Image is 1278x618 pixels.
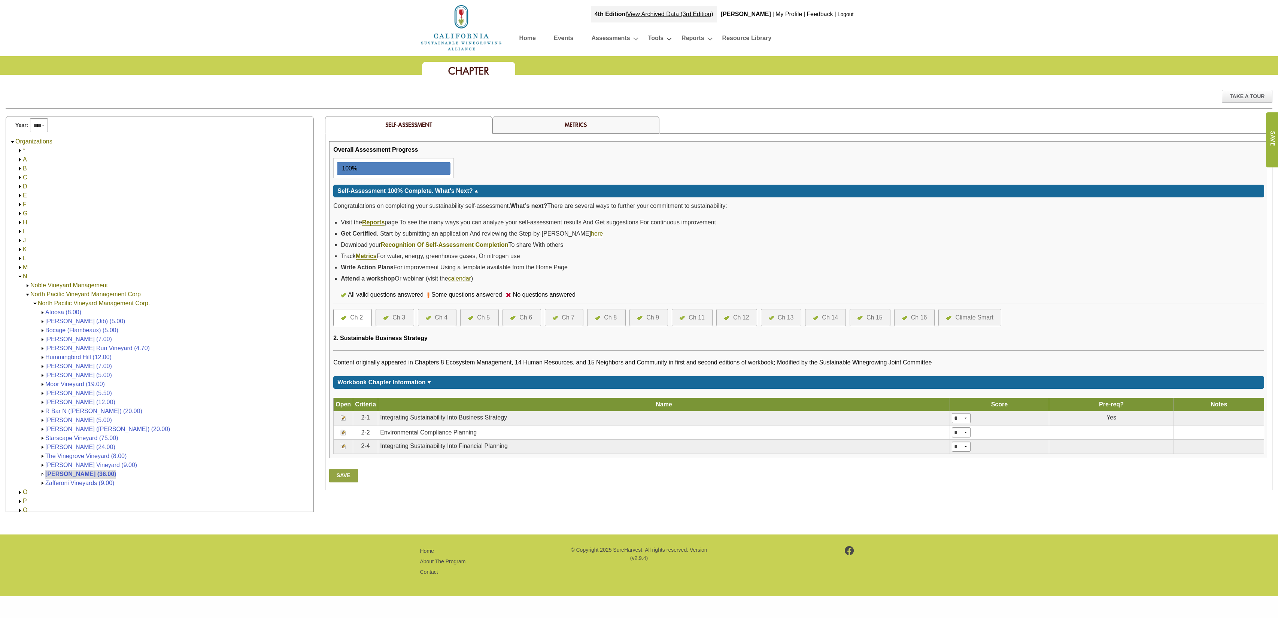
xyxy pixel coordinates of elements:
img: icon-all-questions-answered.png [902,316,907,320]
img: icon-all-questions-answered.png [341,316,346,320]
a: Ch 11 [680,313,705,322]
div: Ch 7 [562,313,574,322]
a: North Pacific Vineyard Management Corp. [38,300,150,306]
b: [PERSON_NAME] [721,11,771,17]
div: | [591,6,717,22]
a: J [23,237,26,243]
a: Ch 9 [637,313,660,322]
img: Expand K [17,247,23,252]
td: Integrating Sustainability Into Business Strategy [378,411,950,425]
img: Expand Beeson (Jib) (5.00) [40,319,45,324]
a: Save [329,469,358,482]
div: Ch 8 [604,313,617,322]
a: Organizations [15,138,52,145]
a: A [23,156,27,163]
a: L [23,255,26,261]
span: Chapter [448,64,489,78]
div: | [803,6,806,22]
img: Expand G [17,211,23,216]
li: For improvement Using a template available from the Home Page [341,262,1264,273]
div: Ch 2 [350,313,363,322]
a: Ch 8 [595,313,618,322]
a: Ch 4 [426,313,449,322]
a: Ch 15 [857,313,883,322]
div: | [834,6,837,22]
a: Reports [682,33,704,46]
img: Expand J [17,238,23,243]
a: Home [420,548,434,554]
a: D [23,183,27,190]
img: Expand O [17,490,23,495]
img: Collapse North Pacific Vineyard Management Corp. [32,301,38,306]
img: Expand Harris (7.00) [40,337,45,342]
a: Ch 16 [902,313,927,322]
a: I [23,228,24,234]
a: calendar [448,275,471,282]
strong: 4th Edition [595,11,626,17]
a: Noble Vineyard Management [30,282,108,288]
img: Expand B [17,166,23,172]
span: 2. Sustainable Business Strategy [333,335,428,341]
img: icon-all-questions-answered.png [813,316,818,320]
div: Ch 5 [477,313,490,322]
img: Expand Q [17,508,23,513]
th: Pre-req? [1049,398,1174,411]
div: Click for more or less content [333,376,1264,389]
img: Expand Bocage (Flambeaux) (5.00) [40,328,45,333]
a: [PERSON_NAME] (7.00) [45,336,112,342]
a: N [23,273,27,279]
a: Moor Vineyard (19.00) [45,381,105,387]
a: [PERSON_NAME] Vineyard (9.00) [45,462,137,468]
a: Ch 7 [553,313,576,322]
a: Atoosa (8.00) [45,309,81,315]
img: icon-all-questions-answered.png [857,316,863,320]
a: here [591,230,603,237]
img: icon-all-questions-answered.png [553,316,558,320]
img: icon-all-questions-answered.png [946,316,951,320]
a: Resource Library [722,33,772,46]
a: Starscape Vineyard (75.00) [45,435,118,441]
th: Open [334,398,353,411]
img: icon-all-questions-answered.png [769,316,774,320]
span: Self-Assessment 100% Complete. What's Next? [337,188,473,194]
img: sort_arrow_down.gif [427,381,431,384]
a: [PERSON_NAME] (Jib) (5.00) [45,318,125,324]
a: Metrics [356,253,377,260]
img: icon-all-questions-answered.png [510,316,516,320]
div: Ch 16 [911,313,927,322]
img: icon-all-questions-answered.png [595,316,600,320]
a: Ch 12 [724,313,749,322]
a: G [23,210,27,216]
a: Reports [362,219,385,226]
img: Expand Starscape Vineyard (75.00) [40,436,45,441]
li: Or webinar (visit the ) [341,273,1264,284]
strong: Write Action Plans [341,264,393,270]
a: Events [554,33,573,46]
strong: Attend a workshop [341,275,395,282]
a: [PERSON_NAME] (24.00) [45,444,115,450]
img: Collapse Organizations [10,139,15,145]
div: All valid questions answered [346,290,427,299]
img: sort_arrow_up.gif [474,190,478,193]
img: Expand Atoosa (8.00) [40,310,45,315]
img: Collapse N [17,274,23,279]
div: Ch 15 [866,313,883,322]
a: [PERSON_NAME] (7.00) [45,363,112,369]
a: Climate Smart [946,313,993,322]
li: Track For water, energy, greenhouse gases, Or nitrogen use [341,251,1264,262]
img: Expand M [17,265,23,270]
a: [PERSON_NAME] ([PERSON_NAME]) (20.00) [45,426,170,432]
li: Visit the page To see the many ways you can analyze your self-assessment results And Get suggesti... [341,217,1264,228]
input: Submit [1266,112,1278,167]
a: P [23,498,27,504]
a: Contact [420,569,438,575]
td: 2-1 [353,411,378,425]
a: Tools [648,33,664,46]
img: Expand I [17,229,23,234]
div: Ch 13 [778,313,794,322]
img: icon-all-questions-answered.png [680,316,685,320]
div: No questions answered [511,290,579,299]
img: Expand Hogan's Run Vineyard (4.70) [40,346,45,351]
a: Ch 3 [383,313,406,322]
div: Click for more or less content [333,185,1264,197]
